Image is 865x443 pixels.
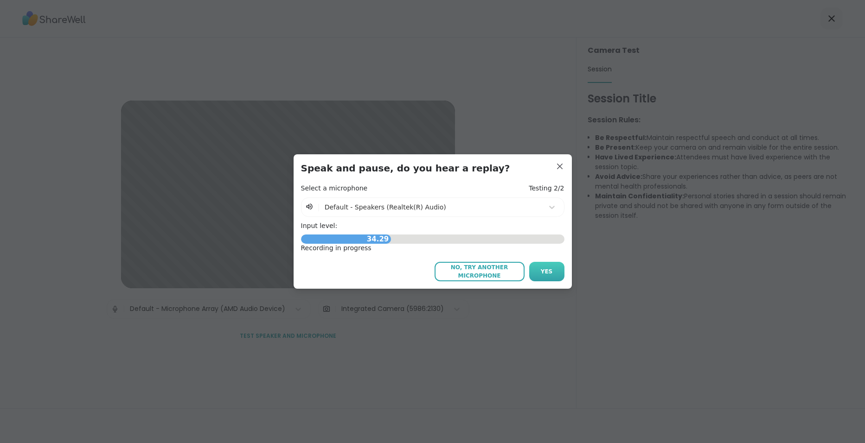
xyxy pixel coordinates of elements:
div: Recording in progress [301,244,564,253]
h4: Select a microphone [301,184,368,193]
h3: Speak and pause, do you hear a replay? [301,162,564,175]
span: Yes [541,267,553,276]
span: 34.29 [365,232,391,247]
span: No, try another microphone [439,263,520,280]
h4: Testing 2/2 [529,184,564,193]
button: No, try another microphone [435,262,525,281]
span: | [317,202,320,213]
button: Yes [529,262,564,281]
h4: Input level: [301,221,564,231]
